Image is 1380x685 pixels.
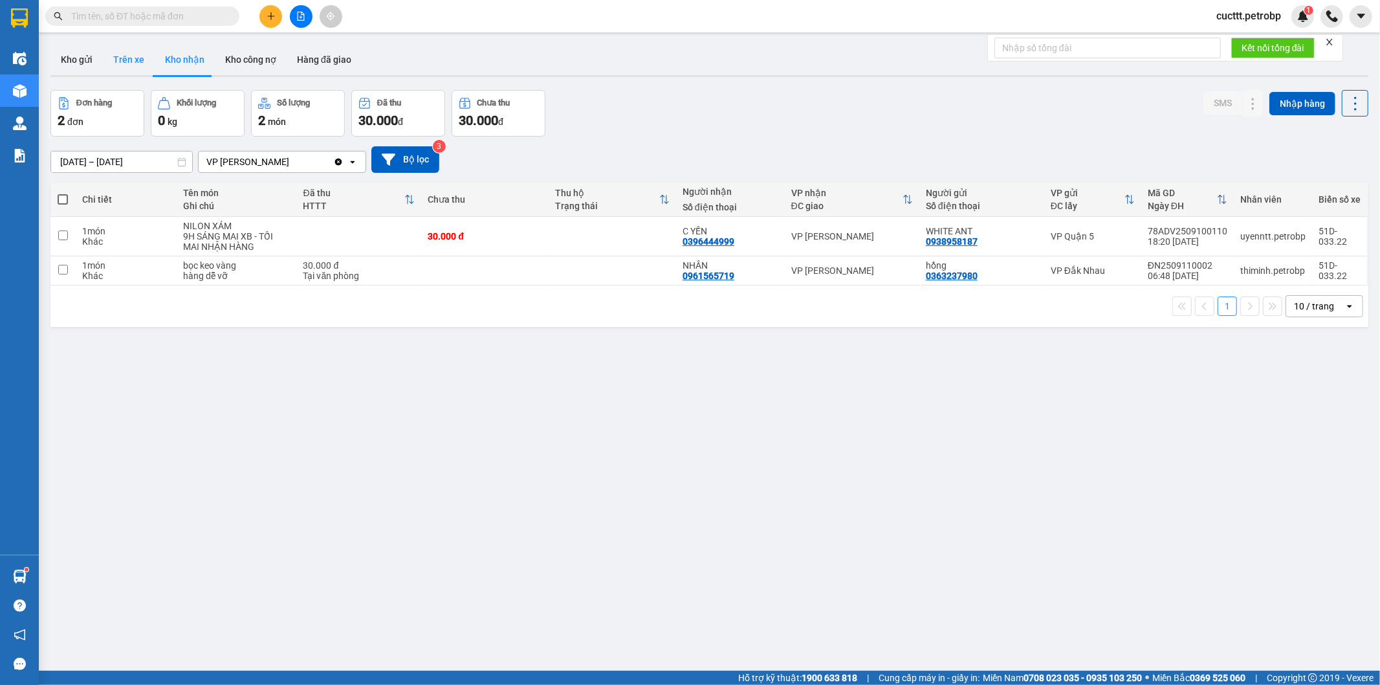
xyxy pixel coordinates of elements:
div: VP Đắk Nhau [1051,265,1135,276]
div: Số điện thoại [926,201,1038,211]
div: Đã thu [303,188,404,198]
div: HTTT [303,201,404,211]
div: Tại văn phòng [303,271,415,281]
div: 51D-033.22 [1319,226,1361,247]
div: ĐN2509110002 [1148,260,1227,271]
button: Kho công nợ [215,44,287,75]
div: Thu hộ [555,188,659,198]
input: Select a date range. [51,152,192,172]
div: VP [PERSON_NAME] [791,265,913,276]
sup: 1 [1304,6,1313,15]
span: copyright [1308,673,1317,682]
button: Đã thu30.000đ [351,90,445,137]
span: plus [267,12,276,21]
span: notification [14,629,26,641]
button: caret-down [1350,5,1372,28]
div: uyenntt.petrobp [1240,231,1306,241]
button: Trên xe [103,44,155,75]
svg: open [347,157,358,167]
div: 0961565719 [683,271,734,281]
div: hàng dễ vỡ [183,271,290,281]
div: C YẾN [683,226,778,236]
div: 0363237980 [926,271,978,281]
div: VP Quận 5 [1051,231,1135,241]
div: 9H SÁNG MAI XB - TỐI MAI NHẬN HÀNG [183,231,290,252]
th: Toggle SortBy [785,183,919,217]
button: Khối lượng0kg [151,90,245,137]
button: aim [320,5,342,28]
div: 06:48 [DATE] [1148,271,1227,281]
span: | [867,671,869,685]
strong: 0369 525 060 [1190,673,1245,683]
span: | [1255,671,1257,685]
img: solution-icon [13,149,27,163]
div: bọc keo vàng [183,260,290,271]
div: Chi tiết [82,194,170,205]
span: 2 [58,113,65,128]
img: warehouse-icon [13,52,27,65]
button: Kết nối tổng đài [1231,38,1315,58]
div: Khác [82,236,170,247]
span: file-add [296,12,305,21]
span: Kết nối tổng đài [1242,41,1304,55]
img: phone-icon [1326,10,1338,22]
div: 78ADV2509100110 [1148,226,1227,236]
div: NILON XÁM [183,221,290,231]
th: Toggle SortBy [1044,183,1141,217]
div: 0938958187 [926,236,978,247]
span: Hỗ trợ kỹ thuật: [738,671,857,685]
div: thiminh.petrobp [1240,265,1306,276]
div: Tên món [183,188,290,198]
div: 1 món [82,226,170,236]
th: Toggle SortBy [549,183,676,217]
span: ⚪️ [1145,675,1149,680]
input: Nhập số tổng đài [994,38,1221,58]
div: 30.000 đ [303,260,415,271]
div: Chưa thu [477,98,510,107]
span: close [1325,38,1334,47]
div: Ghi chú [183,201,290,211]
div: Khác [82,271,170,281]
span: Miền Nam [983,671,1142,685]
div: Đơn hàng [76,98,112,107]
svg: open [1344,301,1355,311]
sup: 3 [433,140,446,153]
div: 0396444999 [683,236,734,247]
th: Toggle SortBy [1141,183,1234,217]
div: Biển số xe [1319,194,1361,205]
div: Người gửi [926,188,1038,198]
div: NHÂN [683,260,778,271]
button: Kho nhận [155,44,215,75]
span: caret-down [1355,10,1367,22]
div: VP [PERSON_NAME] [206,155,289,168]
button: Bộ lọc [371,146,439,173]
button: file-add [290,5,312,28]
div: Nhân viên [1240,194,1306,205]
span: 30.000 [358,113,398,128]
span: kg [168,117,177,127]
img: icon-new-feature [1297,10,1309,22]
span: đ [398,117,403,127]
span: Miền Bắc [1152,671,1245,685]
div: 18:20 [DATE] [1148,236,1227,247]
div: VP [PERSON_NAME] [791,231,913,241]
strong: 0708 023 035 - 0935 103 250 [1024,673,1142,683]
div: 1 món [82,260,170,271]
sup: 1 [25,568,28,572]
span: cucttt.petrobp [1206,8,1291,24]
input: Tìm tên, số ĐT hoặc mã đơn [71,9,224,23]
div: ĐC lấy [1051,201,1124,211]
div: 10 / trang [1294,300,1334,313]
div: Khối lượng [177,98,216,107]
span: 0 [158,113,165,128]
span: 30.000 [459,113,498,128]
img: warehouse-icon [13,117,27,130]
span: question-circle [14,600,26,612]
button: Số lượng2món [251,90,345,137]
span: đơn [67,117,83,127]
span: món [268,117,286,127]
div: ĐC giao [791,201,903,211]
div: Số lượng [277,98,310,107]
div: Mã GD [1148,188,1217,198]
div: Ngày ĐH [1148,201,1217,211]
